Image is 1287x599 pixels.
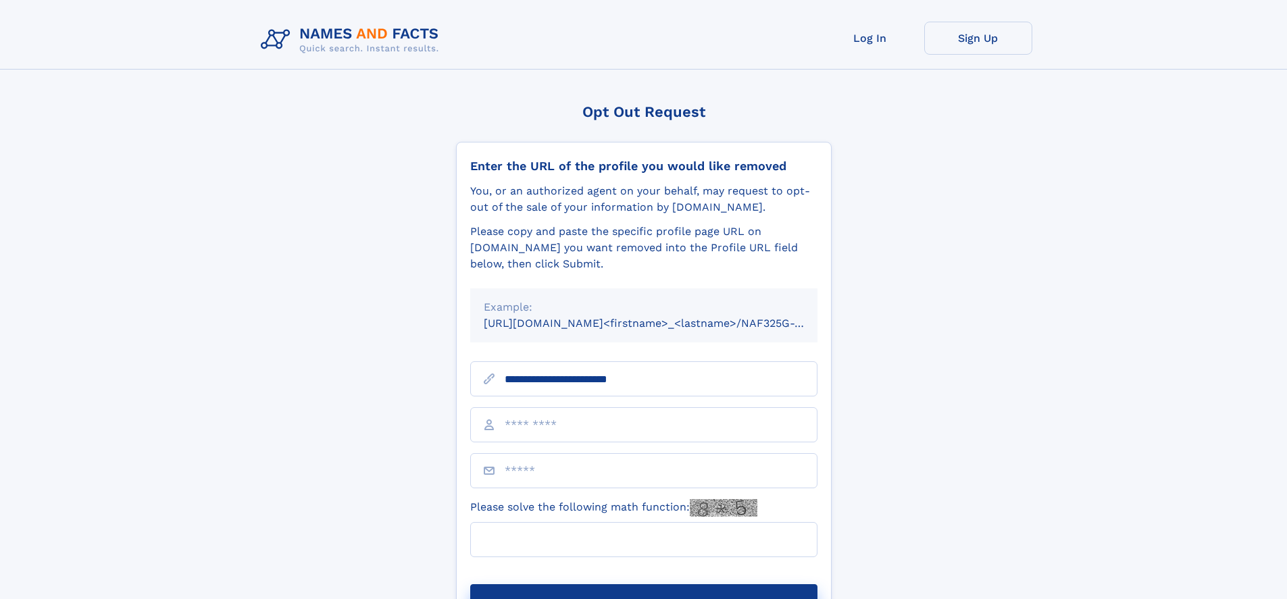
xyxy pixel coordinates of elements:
div: Example: [484,299,804,315]
a: Sign Up [924,22,1032,55]
div: You, or an authorized agent on your behalf, may request to opt-out of the sale of your informatio... [470,183,817,215]
img: Logo Names and Facts [255,22,450,58]
a: Log In [816,22,924,55]
div: Please copy and paste the specific profile page URL on [DOMAIN_NAME] you want removed into the Pr... [470,224,817,272]
label: Please solve the following math function: [470,499,757,517]
div: Enter the URL of the profile you would like removed [470,159,817,174]
small: [URL][DOMAIN_NAME]<firstname>_<lastname>/NAF325G-xxxxxxxx [484,317,843,330]
div: Opt Out Request [456,103,832,120]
